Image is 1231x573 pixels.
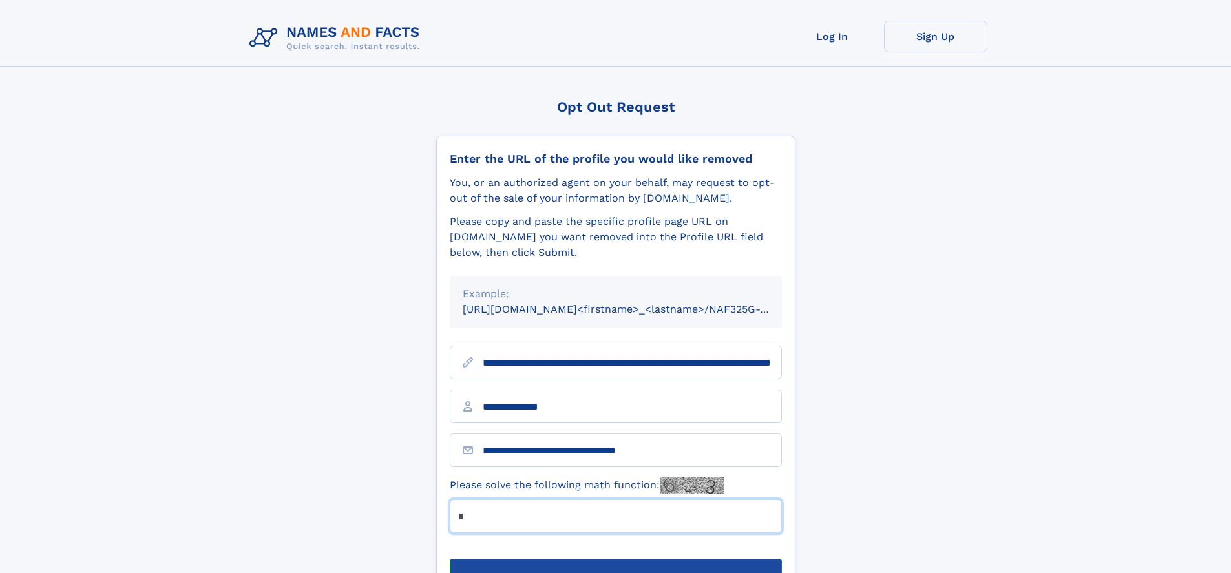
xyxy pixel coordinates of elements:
[884,21,987,52] a: Sign Up
[450,214,782,260] div: Please copy and paste the specific profile page URL on [DOMAIN_NAME] you want removed into the Pr...
[244,21,430,56] img: Logo Names and Facts
[450,152,782,166] div: Enter the URL of the profile you would like removed
[463,286,769,302] div: Example:
[781,21,884,52] a: Log In
[450,477,724,494] label: Please solve the following math function:
[436,99,795,115] div: Opt Out Request
[463,303,806,315] small: [URL][DOMAIN_NAME]<firstname>_<lastname>/NAF325G-xxxxxxxx
[450,175,782,206] div: You, or an authorized agent on your behalf, may request to opt-out of the sale of your informatio...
